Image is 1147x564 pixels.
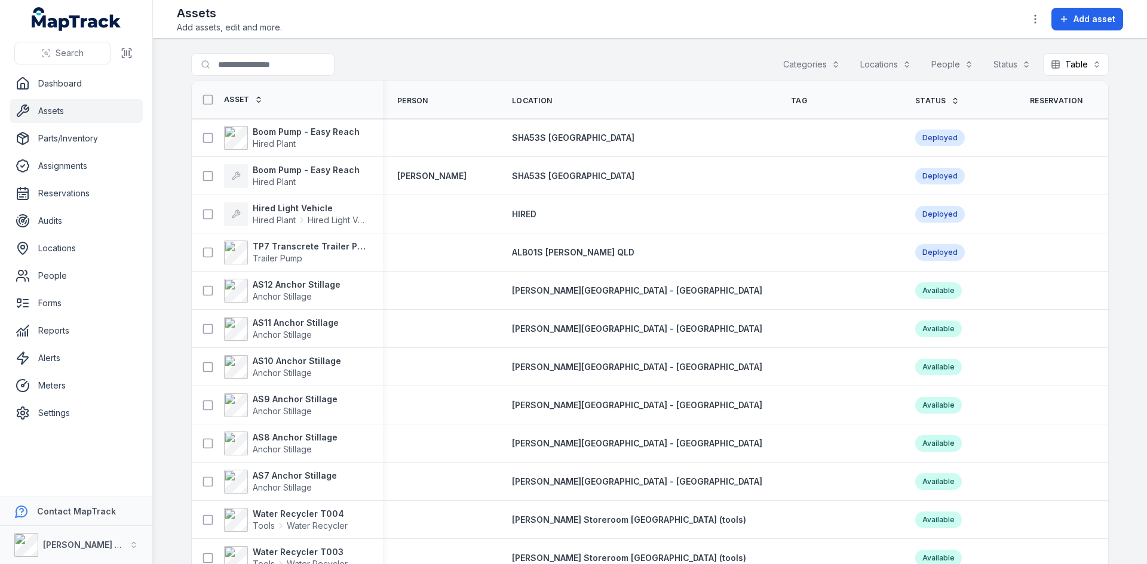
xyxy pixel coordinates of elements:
span: Anchor Stillage [253,482,312,492]
a: AS9 Anchor StillageAnchor Stillage [224,393,338,417]
strong: AS9 Anchor Stillage [253,393,338,405]
a: Status [915,96,959,106]
strong: TP7 Transcrete Trailer Pump [253,241,369,252]
span: Anchor Stillage [253,444,312,454]
a: Audits [10,209,143,233]
a: [PERSON_NAME] Storeroom [GEOGRAPHIC_DATA] (tools) [512,552,746,564]
strong: Boom Pump - Easy Reach [253,126,360,138]
span: Trailer Pump [253,253,302,263]
a: [PERSON_NAME][GEOGRAPHIC_DATA] - [GEOGRAPHIC_DATA] [512,323,762,335]
a: Assets [10,99,143,123]
a: Boom Pump - Easy ReachHired Plant [224,126,360,150]
span: [PERSON_NAME][GEOGRAPHIC_DATA] - [GEOGRAPHIC_DATA] [512,476,762,486]
a: SHA53S [GEOGRAPHIC_DATA] [512,132,634,144]
span: [PERSON_NAME][GEOGRAPHIC_DATA] - [GEOGRAPHIC_DATA] [512,400,762,410]
a: ALB01S [PERSON_NAME] QLD [512,246,634,258]
button: Add asset [1051,8,1123,30]
span: Anchor Stillage [253,368,312,378]
span: [PERSON_NAME] Storeroom [GEOGRAPHIC_DATA] (tools) [512,514,746,525]
strong: AS12 Anchor Stillage [253,279,341,291]
a: [PERSON_NAME][GEOGRAPHIC_DATA] - [GEOGRAPHIC_DATA] [512,476,762,488]
div: Available [915,435,962,452]
div: Available [915,282,962,299]
span: [PERSON_NAME][GEOGRAPHIC_DATA] - [GEOGRAPHIC_DATA] [512,285,762,295]
div: Available [915,473,962,490]
span: Location [512,96,552,106]
div: Available [915,320,962,337]
a: Reservations [10,181,143,205]
div: Deployed [915,206,965,223]
span: Person [397,96,428,106]
a: AS7 Anchor StillageAnchor Stillage [224,470,337,494]
span: [PERSON_NAME][GEOGRAPHIC_DATA] - [GEOGRAPHIC_DATA] [512,362,762,372]
span: Anchor Stillage [253,291,312,301]
span: Anchor Stillage [253,406,312,416]
div: Deployed [915,130,965,146]
a: Hired Light VehicleHired PlantHired Light Vehicle [224,202,369,226]
strong: Water Recycler T003 [253,546,348,558]
a: Asset [224,95,263,104]
strong: AS8 Anchor Stillage [253,432,338,443]
a: Meters [10,374,143,397]
span: SHA53S [GEOGRAPHIC_DATA] [512,171,634,181]
a: Boom Pump - Easy ReachHired Plant [224,164,360,188]
button: Table [1043,53,1109,76]
span: Hired Plant [253,138,296,149]
a: [PERSON_NAME][GEOGRAPHIC_DATA] - [GEOGRAPHIC_DATA] [512,437,762,449]
a: [PERSON_NAME] [397,170,467,182]
a: [PERSON_NAME][GEOGRAPHIC_DATA] - [GEOGRAPHIC_DATA] [512,285,762,297]
span: Add asset [1074,13,1115,25]
span: Tag [791,96,807,106]
a: Settings [10,401,143,425]
div: Deployed [915,244,965,261]
span: SHA53S [GEOGRAPHIC_DATA] [512,132,634,143]
a: Water Recycler T004ToolsWater Recycler [224,508,348,532]
span: [PERSON_NAME][GEOGRAPHIC_DATA] - [GEOGRAPHIC_DATA] [512,323,762,334]
strong: Hired Light Vehicle [253,202,369,214]
a: [PERSON_NAME] Storeroom [GEOGRAPHIC_DATA] (tools) [512,514,746,526]
a: AS11 Anchor StillageAnchor Stillage [224,317,339,341]
a: HIRED [512,208,536,220]
strong: AS7 Anchor Stillage [253,470,337,482]
a: Locations [10,236,143,260]
a: SHA53S [GEOGRAPHIC_DATA] [512,170,634,182]
span: Hired Plant [253,214,296,226]
span: [PERSON_NAME][GEOGRAPHIC_DATA] - [GEOGRAPHIC_DATA] [512,438,762,448]
div: Available [915,397,962,414]
span: HIRED [512,209,536,219]
a: [PERSON_NAME][GEOGRAPHIC_DATA] - [GEOGRAPHIC_DATA] [512,361,762,373]
strong: Contact MapTrack [37,506,116,516]
h2: Assets [177,5,282,21]
span: Anchor Stillage [253,329,312,340]
a: AS12 Anchor StillageAnchor Stillage [224,279,341,303]
a: Alerts [10,346,143,370]
span: Tools [253,520,275,532]
a: MapTrack [32,7,121,31]
button: People [924,53,981,76]
strong: Water Recycler T004 [253,508,348,520]
a: Forms [10,291,143,315]
span: ALB01S [PERSON_NAME] QLD [512,247,634,257]
span: Reservation [1030,96,1082,106]
a: TP7 Transcrete Trailer PumpTrailer Pump [224,241,369,264]
strong: AS10 Anchor Stillage [253,355,341,367]
span: Water Recycler [287,520,348,532]
div: Available [915,359,962,375]
a: Dashboard [10,72,143,95]
strong: AS11 Anchor Stillage [253,317,339,329]
span: Hired Plant [253,177,296,187]
button: Status [986,53,1038,76]
strong: Boom Pump - Easy Reach [253,164,360,176]
a: [PERSON_NAME][GEOGRAPHIC_DATA] - [GEOGRAPHIC_DATA] [512,399,762,411]
a: Reports [10,319,143,343]
a: AS8 Anchor StillageAnchor Stillage [224,432,338,455]
span: Search [56,47,84,59]
a: People [10,264,143,288]
div: Available [915,511,962,528]
a: AS10 Anchor StillageAnchor Stillage [224,355,341,379]
span: [PERSON_NAME] Storeroom [GEOGRAPHIC_DATA] (tools) [512,553,746,563]
span: Hired Light Vehicle [308,214,369,226]
strong: [PERSON_NAME] Group [43,540,141,550]
a: Assignments [10,154,143,178]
